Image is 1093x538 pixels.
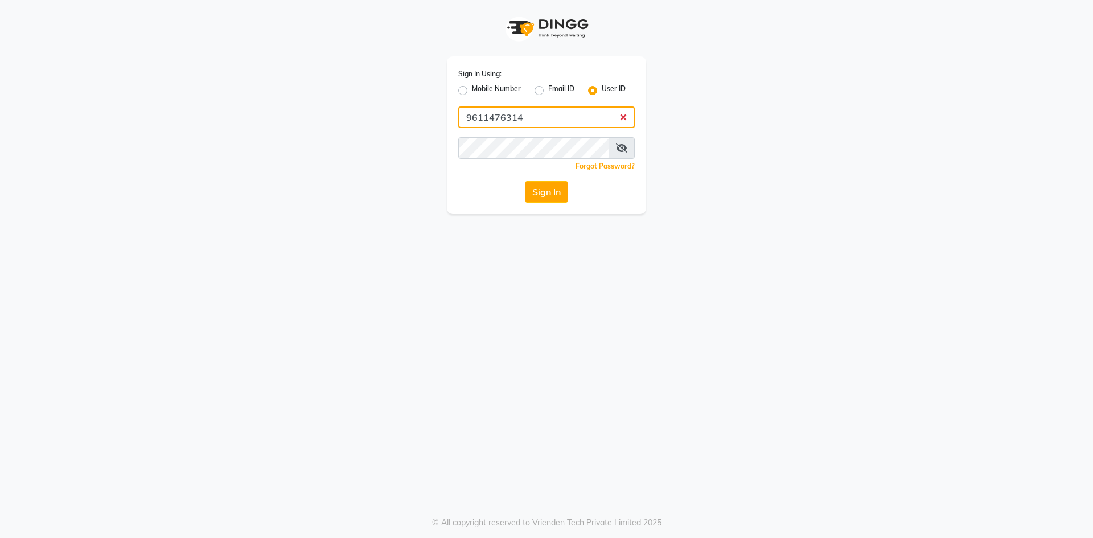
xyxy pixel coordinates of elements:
button: Sign In [525,181,568,203]
label: Sign In Using: [458,69,502,79]
input: Username [458,137,609,159]
input: Username [458,106,635,128]
a: Forgot Password? [576,162,635,170]
label: Email ID [548,84,574,97]
label: User ID [602,84,626,97]
label: Mobile Number [472,84,521,97]
img: logo1.svg [501,11,592,45]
